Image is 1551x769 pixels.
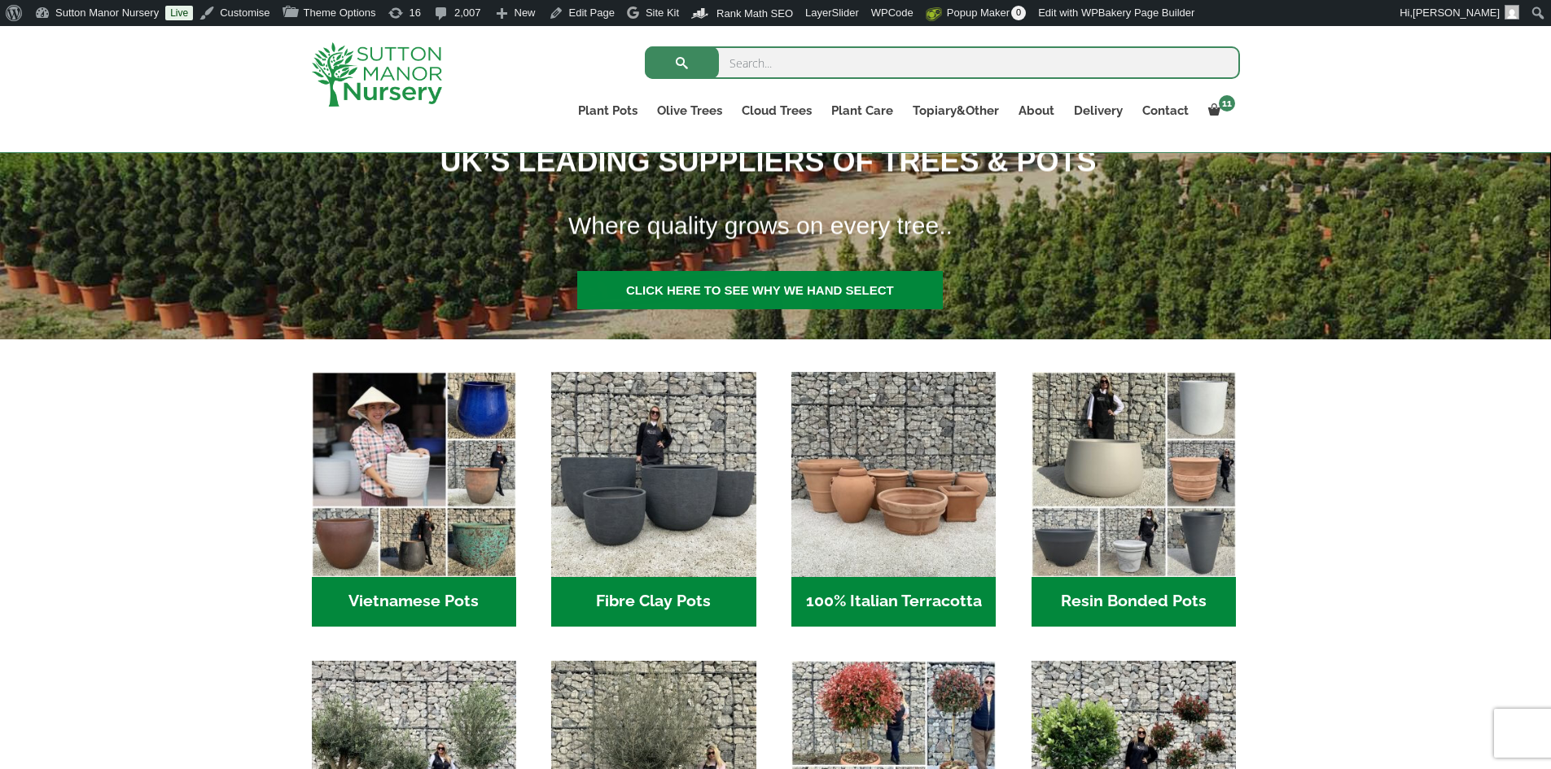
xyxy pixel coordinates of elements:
a: Olive Trees [647,99,732,122]
h2: Fibre Clay Pots [551,577,756,627]
a: Plant Care [822,99,903,122]
img: Home - 6E921A5B 9E2F 4B13 AB99 4EF601C89C59 1 105 c [312,372,516,576]
a: Visit product category Resin Bonded Pots [1032,372,1236,627]
a: 11 [1198,99,1240,122]
a: Delivery [1064,99,1133,122]
img: Home - 67232D1B A461 444F B0F6 BDEDC2C7E10B 1 105 c [1032,372,1236,576]
a: Visit product category 100% Italian Terracotta [791,372,996,627]
a: Plant Pots [568,99,647,122]
span: 11 [1219,95,1235,111]
a: Visit product category Vietnamese Pots [312,372,516,627]
input: Search... [645,46,1240,79]
span: [PERSON_NAME] [1413,7,1500,19]
a: Cloud Trees [732,99,822,122]
a: Topiary&Other [903,99,1009,122]
h2: 100% Italian Terracotta [791,577,996,627]
span: 0 [1011,6,1026,20]
span: Rank Math SEO [716,7,793,20]
h2: Vietnamese Pots [312,577,516,627]
a: Visit product category Fibre Clay Pots [551,372,756,627]
a: Live [165,6,193,20]
h2: Resin Bonded Pots [1032,577,1236,627]
a: About [1009,99,1064,122]
a: Contact [1133,99,1198,122]
img: Home - 1B137C32 8D99 4B1A AA2F 25D5E514E47D 1 105 c [791,372,996,576]
img: Home - 8194B7A3 2818 4562 B9DD 4EBD5DC21C71 1 105 c 1 [551,372,756,576]
span: Site Kit [646,7,679,19]
img: logo [312,42,442,107]
h1: Where quality grows on every tree.. [548,201,1348,250]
